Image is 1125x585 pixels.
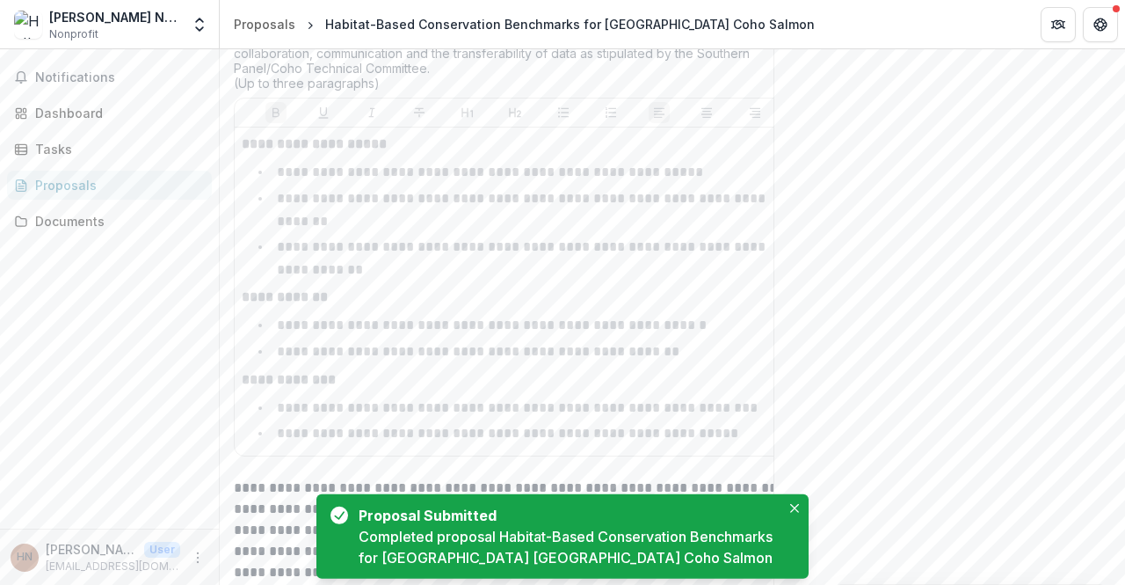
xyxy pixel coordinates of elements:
[409,102,430,123] button: Strike
[696,102,717,123] button: Align Center
[1083,7,1118,42] button: Get Help
[187,7,212,42] button: Open entity switcher
[35,212,198,230] div: Documents
[14,11,42,39] img: Hutton Noth
[7,135,212,164] a: Tasks
[49,8,180,26] div: [PERSON_NAME] Noth
[7,99,212,128] a: Dashboard
[1041,7,1076,42] button: Partners
[7,63,212,91] button: Notifications
[17,552,33,563] div: Hutton Noth
[144,542,180,558] p: User
[265,102,287,123] button: Bold
[7,207,212,236] a: Documents
[7,171,212,200] a: Proposals
[784,498,805,519] button: Close
[227,11,822,37] nav: breadcrumb
[325,15,815,33] div: Habitat-Based Conservation Benchmarks for [GEOGRAPHIC_DATA] Coho Salmon
[35,140,198,158] div: Tasks
[359,526,780,568] div: Completed proposal Habitat-Based Conservation Benchmarks for [GEOGRAPHIC_DATA] [GEOGRAPHIC_DATA] ...
[46,540,137,559] p: [PERSON_NAME] Noth
[504,102,526,123] button: Heading 2
[313,102,334,123] button: Underline
[49,26,98,42] span: Nonprofit
[359,505,773,526] div: Proposal Submitted
[227,11,302,37] a: Proposals
[553,102,574,123] button: Bullet List
[35,104,198,122] div: Dashboard
[600,102,621,123] button: Ordered List
[46,559,180,574] p: [EMAIL_ADDRESS][DOMAIN_NAME]
[457,102,478,123] button: Heading 1
[744,102,766,123] button: Align Right
[35,176,198,194] div: Proposals
[35,70,205,85] span: Notifications
[187,547,208,568] button: More
[234,15,295,33] div: Proposals
[649,102,670,123] button: Align Left
[361,102,382,123] button: Italicize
